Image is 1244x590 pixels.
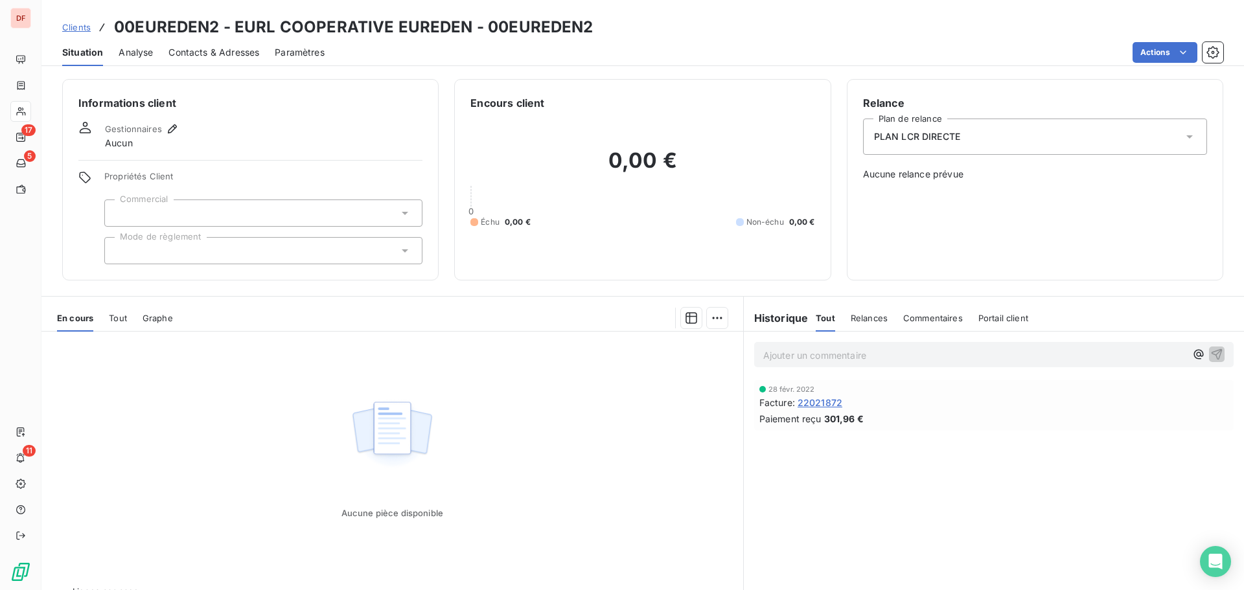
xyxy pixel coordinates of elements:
span: Portail client [978,313,1028,323]
span: Situation [62,46,103,59]
div: DF [10,8,31,28]
span: Commentaires [903,313,963,323]
span: Contacts & Adresses [168,46,259,59]
span: 0,00 € [789,216,815,228]
span: Aucune relance prévue [863,168,1207,181]
span: 301,96 € [824,412,864,425]
h6: Informations client [78,95,422,111]
img: Logo LeanPay [10,562,31,582]
span: Gestionnaires [105,124,162,134]
span: 0,00 € [505,216,531,228]
span: 5 [24,150,36,162]
h6: Historique [744,310,809,326]
span: 22021872 [798,396,842,409]
span: PLAN LCR DIRECTE [874,130,960,143]
span: 11 [23,445,36,457]
span: Facture : [759,396,795,409]
span: Graphe [143,313,173,323]
h3: 00EUREDEN2 - EURL COOPERATIVE EUREDEN - 00EUREDEN2 [114,16,593,39]
span: Échu [481,216,500,228]
span: 17 [21,124,36,136]
h6: Encours client [470,95,544,111]
button: Actions [1133,42,1197,63]
span: 0 [468,206,474,216]
input: Ajouter une valeur [115,207,126,219]
span: Propriétés Client [104,171,422,189]
div: Open Intercom Messenger [1200,546,1231,577]
span: Non-échu [746,216,784,228]
span: En cours [57,313,93,323]
span: Aucun [105,137,133,150]
h6: Relance [863,95,1207,111]
a: Clients [62,21,91,34]
img: Empty state [351,394,433,475]
h2: 0,00 € [470,148,814,187]
span: Paramètres [275,46,325,59]
span: 28 févr. 2022 [768,385,815,393]
span: Relances [851,313,888,323]
span: Aucune pièce disponible [341,508,443,518]
span: Tout [816,313,835,323]
span: Paiement reçu [759,412,822,425]
span: Clients [62,22,91,32]
input: Ajouter une valeur [115,245,126,256]
span: Analyse [119,46,153,59]
span: Tout [109,313,127,323]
